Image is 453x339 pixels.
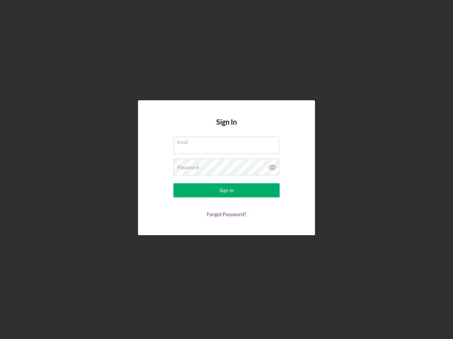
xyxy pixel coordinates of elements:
label: Password [177,165,199,170]
h4: Sign In [216,118,237,137]
a: Forgot Password? [207,211,246,217]
label: Email [177,137,279,145]
div: Sign In [219,183,234,197]
button: Sign In [173,183,280,197]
